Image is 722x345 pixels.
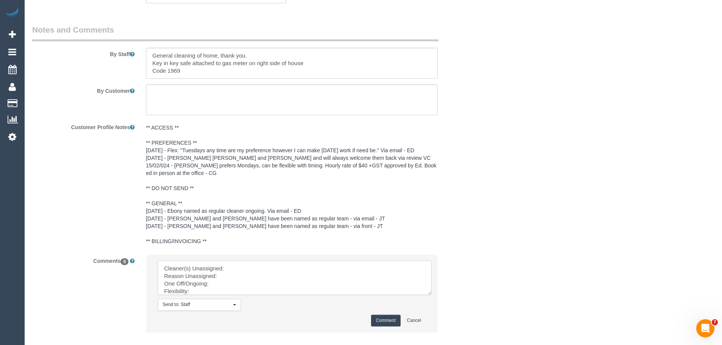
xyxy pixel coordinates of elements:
[27,121,140,131] label: Customer Profile Notes
[32,24,439,41] legend: Notes and Comments
[5,8,20,18] img: Automaid Logo
[402,315,426,326] button: Cancel
[27,254,140,265] label: Comments
[146,124,438,245] pre: ** ACCESS ** ** PREFERENCES ** [DATE] - Flex: "Tuesdays any time are my preference however I can ...
[27,84,140,95] label: By Customer
[27,48,140,58] label: By Staff
[371,315,401,326] button: Comment
[158,299,241,311] button: Send to: Staff
[696,319,714,337] iframe: Intercom live chat
[121,258,128,265] span: 0
[163,301,231,308] span: Send to: Staff
[712,319,718,325] span: 7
